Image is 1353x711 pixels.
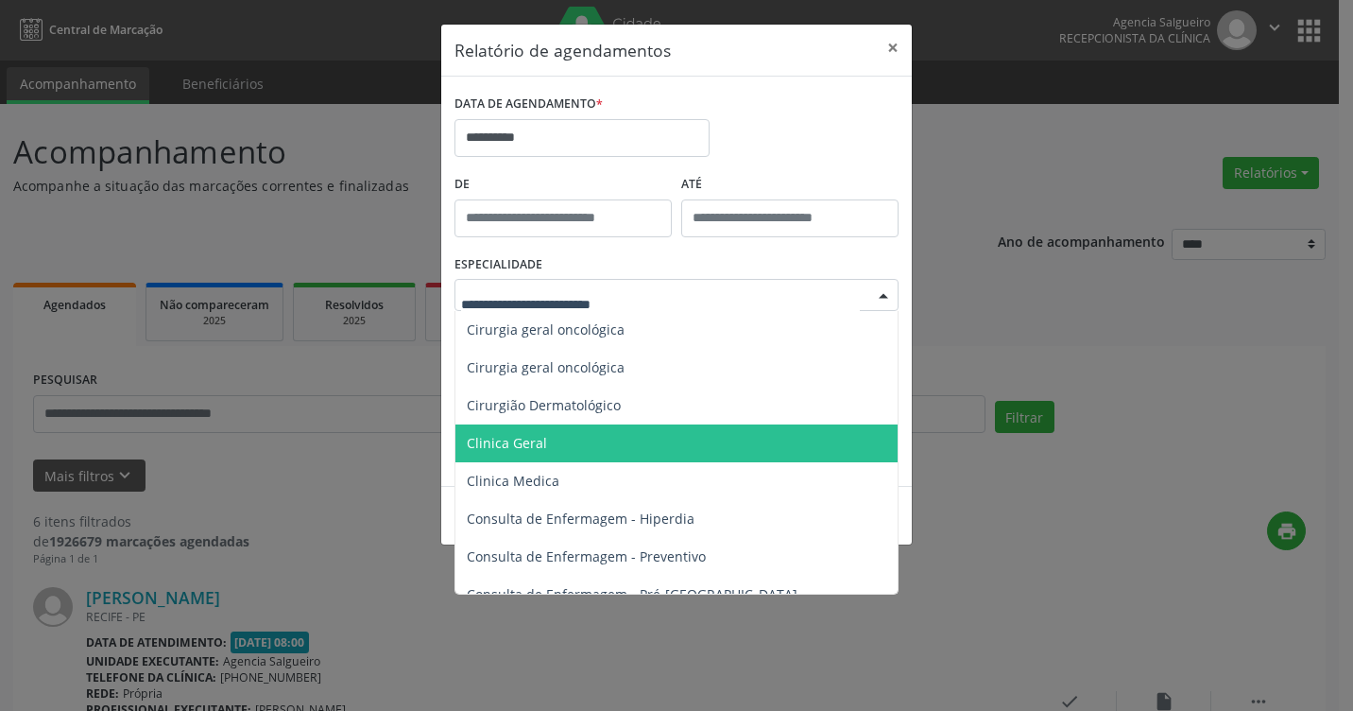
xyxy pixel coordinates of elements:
label: De [454,170,672,199]
span: Cirurgião Dermatológico [467,396,621,414]
button: Close [874,25,912,71]
span: Clinica Medica [467,472,559,490]
label: ESPECIALIDADE [454,251,542,280]
span: Consulta de Enfermagem - Preventivo [467,547,706,565]
span: Cirurgia geral oncológica [467,321,625,338]
label: ATÉ [681,170,899,199]
label: DATA DE AGENDAMENTO [454,90,603,119]
span: Cirurgia geral oncológica [467,358,625,376]
span: Consulta de Enfermagem - Hiperdia [467,510,694,528]
h5: Relatório de agendamentos [454,38,671,62]
span: Clinica Geral [467,434,547,452]
span: Consulta de Enfermagem - Pré-[GEOGRAPHIC_DATA] [467,585,797,603]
